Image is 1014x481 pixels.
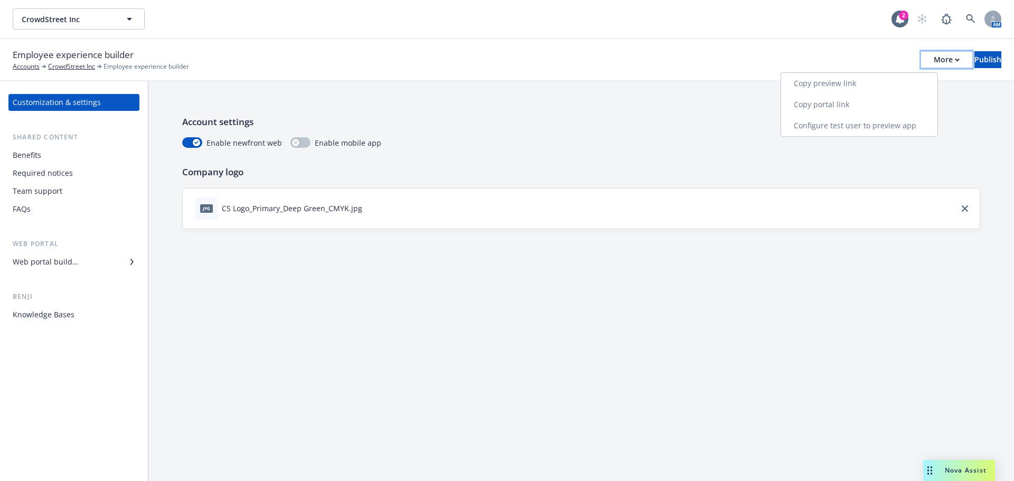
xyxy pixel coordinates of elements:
[781,73,937,94] a: Copy preview link
[781,94,937,115] a: Copy portal link
[8,94,139,111] a: Customization & settings
[960,8,981,30] a: Search
[921,51,972,68] button: More
[8,306,139,323] a: Knowledge Bases
[13,306,74,323] div: Knowledge Bases
[13,62,40,71] a: Accounts
[899,11,908,20] div: 2
[923,460,936,481] div: Drag to move
[781,115,937,136] a: Configure test user to preview app
[206,137,282,148] span: Enable newfront web
[13,201,31,218] div: FAQs
[934,52,960,68] div: More
[8,165,139,182] a: Required notices
[104,62,189,71] span: Employee experience builder
[182,165,980,179] p: Company logo
[222,203,362,214] div: CS Logo_Primary_Deep Green_CMYK.jpg
[945,466,987,475] span: Nova Assist
[182,115,980,129] p: Account settings
[8,201,139,218] a: FAQs
[200,204,213,212] span: jpg
[974,52,1001,68] div: Publish
[912,8,933,30] a: Start snowing
[13,183,62,200] div: Team support
[22,14,113,25] span: CrowdStreet Inc
[936,8,957,30] a: Report a Bug
[8,147,139,164] a: Benefits
[923,460,995,481] button: Nova Assist
[8,239,139,249] div: Web portal
[8,132,139,143] div: Shared content
[13,165,73,182] div: Required notices
[367,203,375,214] button: download file
[13,147,41,164] div: Benefits
[315,137,381,148] span: Enable mobile app
[8,291,139,302] div: Benji
[8,253,139,270] a: Web portal builder
[13,8,145,30] button: CrowdStreet Inc
[959,202,971,215] a: close
[974,51,1001,68] button: Publish
[13,94,101,111] div: Customization & settings
[8,183,139,200] a: Team support
[48,62,95,71] a: CrowdStreet Inc
[13,48,134,62] span: Employee experience builder
[13,253,78,270] div: Web portal builder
